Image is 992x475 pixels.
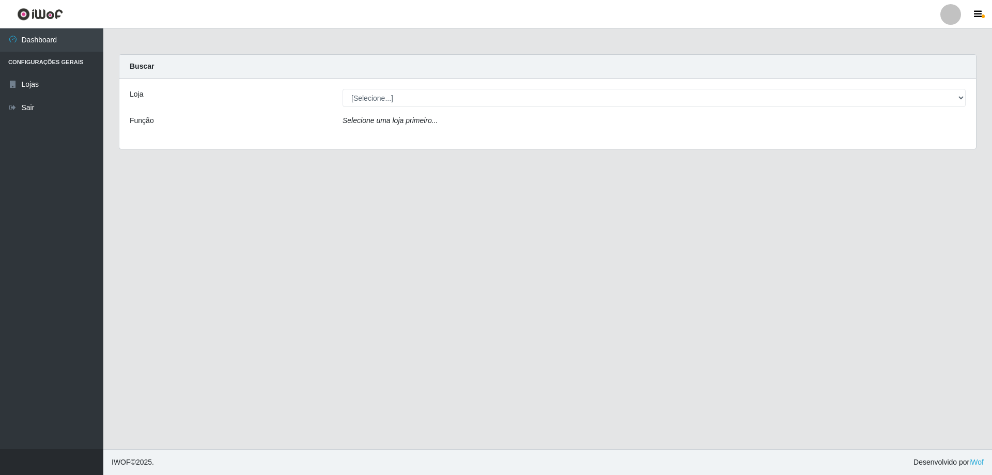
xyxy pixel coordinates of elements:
span: IWOF [112,458,131,466]
label: Função [130,115,154,126]
i: Selecione uma loja primeiro... [343,116,438,125]
span: © 2025 . [112,457,154,468]
strong: Buscar [130,62,154,70]
a: iWof [969,458,984,466]
img: CoreUI Logo [17,8,63,21]
span: Desenvolvido por [913,457,984,468]
label: Loja [130,89,143,100]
